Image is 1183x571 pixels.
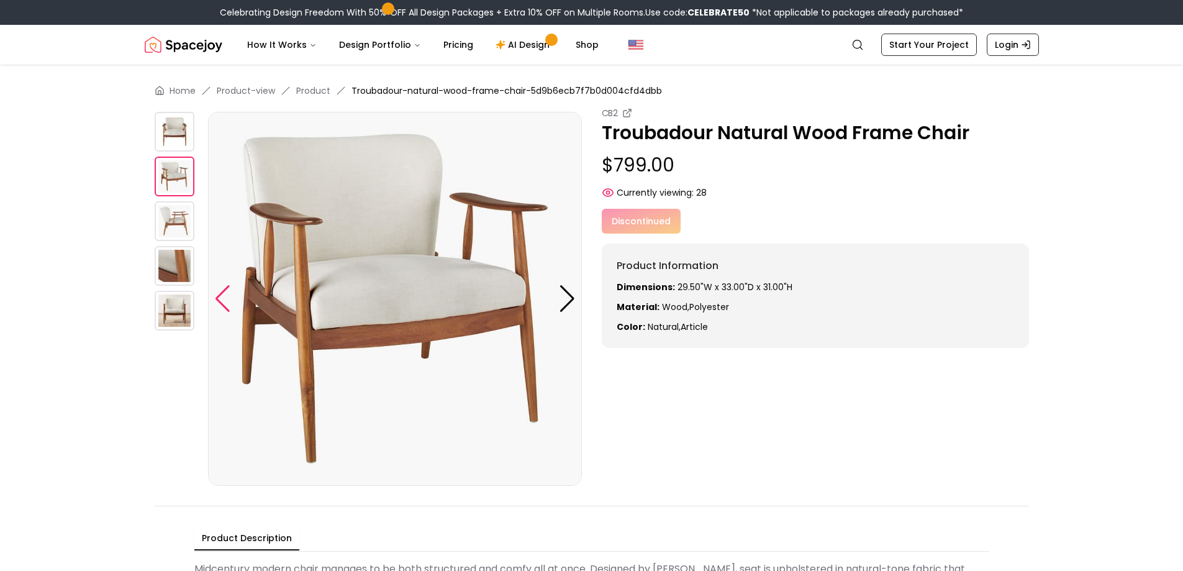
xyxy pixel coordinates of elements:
strong: Color: [617,321,645,333]
img: https://storage.googleapis.com/spacejoy-main/assets/5d9b6ecb7f7b0d004cfd4dbb/product_4_fb6g93fo39lg [155,291,194,331]
a: Shop [566,32,609,57]
strong: Dimensions: [617,281,675,293]
a: Product-view [217,85,275,97]
p: $799.00 [602,154,1029,176]
span: 28 [696,186,707,199]
a: Product [296,85,330,97]
span: Currently viewing: [617,186,694,199]
h6: Product Information [617,258,1014,273]
button: How It Works [237,32,327,57]
button: Product Description [194,527,299,550]
span: *Not applicable to packages already purchased* [750,6,963,19]
img: https://storage.googleapis.com/spacejoy-main/assets/5d9b6ecb7f7b0d004cfd4dbb/product_3_8oagl0ba4975 [155,246,194,286]
img: Spacejoy Logo [145,32,222,57]
a: Spacejoy [145,32,222,57]
p: Troubadour Natural Wood Frame Chair [602,122,1029,144]
a: Pricing [433,32,483,57]
img: https://storage.googleapis.com/spacejoy-main/assets/5d9b6ecb7f7b0d004cfd4dbb/product_1_257fl64c82ao [155,157,194,196]
a: Login [987,34,1039,56]
span: article [681,321,708,333]
span: Wood,Polyester [662,301,729,313]
div: Celebrating Design Freedom With 50% OFF All Design Packages + Extra 10% OFF on Multiple Rooms. [220,6,963,19]
nav: Main [237,32,609,57]
span: Troubadour-natural-wood-frame-chair-5d9b6ecb7f7b0d004cfd4dbb [351,85,662,97]
button: Design Portfolio [329,32,431,57]
img: United States [628,37,643,52]
img: https://storage.googleapis.com/spacejoy-main/assets/5d9b6ecb7f7b0d004cfd4dbb/product_1_257fl64c82ao [208,112,582,486]
img: https://storage.googleapis.com/spacejoy-main/assets/5d9b6ecb7f7b0d004cfd4dbb/product_2_eg88elch66mf [155,201,194,241]
img: https://storage.googleapis.com/spacejoy-main/assets/5d9b6ecb7f7b0d004cfd4dbb/product_0_il36mf6ic5eh [155,112,194,152]
b: CELEBRATE50 [687,6,750,19]
a: Start Your Project [881,34,977,56]
small: CB2 [602,107,618,119]
a: AI Design [486,32,563,57]
p: 29.50"W x 33.00"D x 31.00"H [617,281,1014,293]
span: Use code: [645,6,750,19]
strong: Material: [617,301,659,313]
nav: breadcrumb [155,85,1029,97]
nav: Global [145,25,1039,65]
span: natural , [648,321,681,333]
a: Home [170,85,196,97]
